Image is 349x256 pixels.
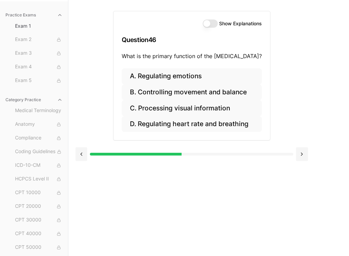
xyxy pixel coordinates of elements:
span: Medical Terminology [15,107,63,114]
span: CPT 50000 [15,244,63,251]
button: CPT 50000 [12,242,65,253]
button: Medical Terminology [12,105,65,116]
button: CPT 40000 [12,228,65,239]
button: HCPCS Level II [12,174,65,185]
span: CPT 30000 [15,216,63,224]
h3: Question 46 [122,30,262,50]
button: ICD-10-CM [12,160,65,171]
button: B. Controlling movement and balance [122,84,262,100]
span: Exam 3 [15,50,63,57]
button: Exam 2 [12,34,65,45]
button: Coding Guidelines [12,146,65,157]
label: Show Explanations [219,21,262,26]
button: A. Regulating emotions [122,68,262,84]
button: CPT 20000 [12,201,65,212]
span: Exam 1 [15,23,63,29]
button: D. Regulating heart rate and breathing [122,116,262,132]
span: CPT 10000 [15,189,63,197]
button: Exam 5 [12,75,65,86]
span: Exam 2 [15,36,63,43]
span: Compliance [15,134,63,142]
button: CPT 30000 [12,215,65,226]
button: Anatomy [12,119,65,130]
span: Anatomy [15,121,63,128]
span: ICD-10-CM [15,162,63,169]
span: Exam 5 [15,77,63,84]
button: Exam 4 [12,62,65,72]
button: CPT 10000 [12,187,65,198]
span: CPT 20000 [15,203,63,210]
p: What is the primary function of the [MEDICAL_DATA]? [122,52,262,60]
button: Exam 3 [12,48,65,59]
button: Exam 1 [12,21,65,31]
button: C. Processing visual information [122,100,262,116]
span: CPT 40000 [15,230,63,238]
button: Practice Exams [3,10,65,21]
button: Compliance [12,133,65,144]
button: Category Practice [3,94,65,105]
span: Coding Guidelines [15,148,63,156]
span: Exam 4 [15,63,63,71]
span: HCPCS Level II [15,175,63,183]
